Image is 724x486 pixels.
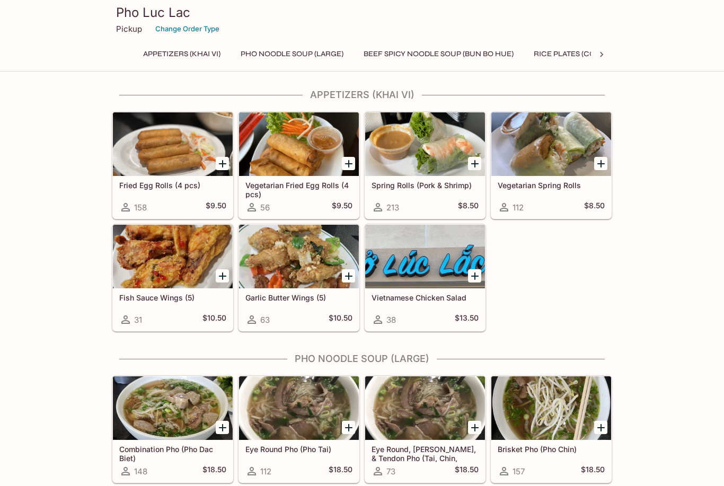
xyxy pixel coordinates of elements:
[513,466,525,476] span: 157
[134,315,142,325] span: 31
[358,47,519,61] button: Beef Spicy Noodle Soup (Bun Bo Hue)
[372,445,479,462] h5: Eye Round, [PERSON_NAME], & Tendon Pho (Tai, Chin, [GEOGRAPHIC_DATA])
[202,465,226,478] h5: $18.50
[342,269,355,282] button: Add Garlic Butter Wings (5)
[239,112,359,176] div: Vegetarian Fried Egg Rolls (4 pcs)
[134,466,147,476] span: 148
[216,269,229,282] button: Add Fish Sauce Wings (5)
[528,47,624,61] button: Rice Plates (Com Dia)
[137,47,226,61] button: Appetizers (Khai Vi)
[455,313,479,326] h5: $13.50
[498,181,605,190] h5: Vegetarian Spring Rolls
[112,112,233,219] a: Fried Egg Rolls (4 pcs)158$9.50
[365,224,485,331] a: Vietnamese Chicken Salad38$13.50
[329,313,352,326] h5: $10.50
[332,201,352,214] h5: $9.50
[119,445,226,462] h5: Combination Pho (Pho Dac Biet)
[491,376,611,440] div: Brisket Pho (Pho Chin)
[116,24,142,34] p: Pickup
[260,202,270,213] span: 56
[365,112,485,219] a: Spring Rolls (Pork & Shrimp)213$8.50
[113,225,233,288] div: Fish Sauce Wings (5)
[386,466,395,476] span: 73
[365,376,485,440] div: Eye Round, Brisket, & Tendon Pho (Tai, Chin, Gan)
[365,225,485,288] div: Vietnamese Chicken Salad
[134,202,147,213] span: 158
[372,293,479,302] h5: Vietnamese Chicken Salad
[594,421,607,434] button: Add Brisket Pho (Pho Chin)
[468,269,481,282] button: Add Vietnamese Chicken Salad
[584,201,605,214] h5: $8.50
[239,112,359,219] a: Vegetarian Fried Egg Rolls (4 pcs)56$9.50
[458,201,479,214] h5: $8.50
[202,313,226,326] h5: $10.50
[151,21,224,37] button: Change Order Type
[235,47,349,61] button: Pho Noodle Soup (Large)
[206,201,226,214] h5: $9.50
[112,353,612,365] h4: Pho Noodle Soup (Large)
[245,445,352,454] h5: Eye Round Pho (Pho Tai)
[491,112,611,176] div: Vegetarian Spring Rolls
[260,315,270,325] span: 63
[491,376,612,483] a: Brisket Pho (Pho Chin)157$18.50
[113,376,233,440] div: Combination Pho (Pho Dac Biet)
[239,225,359,288] div: Garlic Butter Wings (5)
[365,112,485,176] div: Spring Rolls (Pork & Shrimp)
[216,157,229,170] button: Add Fried Egg Rolls (4 pcs)
[581,465,605,478] h5: $18.50
[245,181,352,198] h5: Vegetarian Fried Egg Rolls (4 pcs)
[513,202,524,213] span: 112
[216,421,229,434] button: Add Combination Pho (Pho Dac Biet)
[113,112,233,176] div: Fried Egg Rolls (4 pcs)
[468,421,481,434] button: Add Eye Round, Brisket, & Tendon Pho (Tai, Chin, Gan)
[112,224,233,331] a: Fish Sauce Wings (5)31$10.50
[365,376,485,483] a: Eye Round, [PERSON_NAME], & Tendon Pho (Tai, Chin, [GEOGRAPHIC_DATA])73$18.50
[455,465,479,478] h5: $18.50
[498,445,605,454] h5: Brisket Pho (Pho Chin)
[342,421,355,434] button: Add Eye Round Pho (Pho Tai)
[342,157,355,170] button: Add Vegetarian Fried Egg Rolls (4 pcs)
[491,112,612,219] a: Vegetarian Spring Rolls112$8.50
[260,466,271,476] span: 112
[239,224,359,331] a: Garlic Butter Wings (5)63$10.50
[119,293,226,302] h5: Fish Sauce Wings (5)
[116,4,608,21] h3: Pho Luc Lac
[239,376,359,483] a: Eye Round Pho (Pho Tai)112$18.50
[112,376,233,483] a: Combination Pho (Pho Dac Biet)148$18.50
[119,181,226,190] h5: Fried Egg Rolls (4 pcs)
[239,376,359,440] div: Eye Round Pho (Pho Tai)
[372,181,479,190] h5: Spring Rolls (Pork & Shrimp)
[468,157,481,170] button: Add Spring Rolls (Pork & Shrimp)
[386,315,396,325] span: 38
[329,465,352,478] h5: $18.50
[386,202,399,213] span: 213
[245,293,352,302] h5: Garlic Butter Wings (5)
[112,89,612,101] h4: Appetizers (Khai Vi)
[594,157,607,170] button: Add Vegetarian Spring Rolls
